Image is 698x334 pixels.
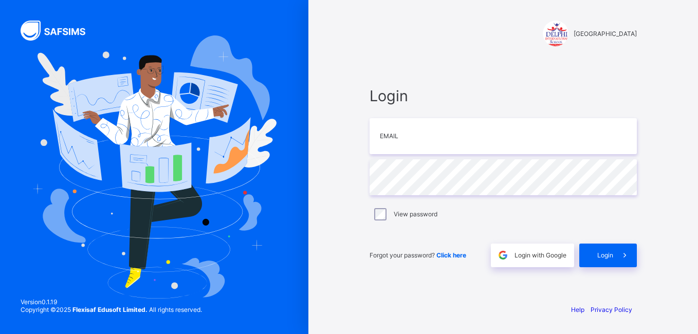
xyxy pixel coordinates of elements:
span: Version 0.1.19 [21,298,202,306]
a: Privacy Policy [591,306,632,313]
a: Help [571,306,584,313]
img: Hero Image [32,35,277,299]
a: Click here [436,251,466,259]
span: Login [370,87,637,105]
label: View password [394,210,437,218]
img: SAFSIMS Logo [21,21,98,41]
span: Login [597,251,613,259]
img: google.396cfc9801f0270233282035f929180a.svg [497,249,509,261]
strong: Flexisaf Edusoft Limited. [72,306,148,313]
span: Forgot your password? [370,251,466,259]
span: Login with Google [515,251,566,259]
span: [GEOGRAPHIC_DATA] [574,30,637,38]
span: Copyright © 2025 All rights reserved. [21,306,202,313]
